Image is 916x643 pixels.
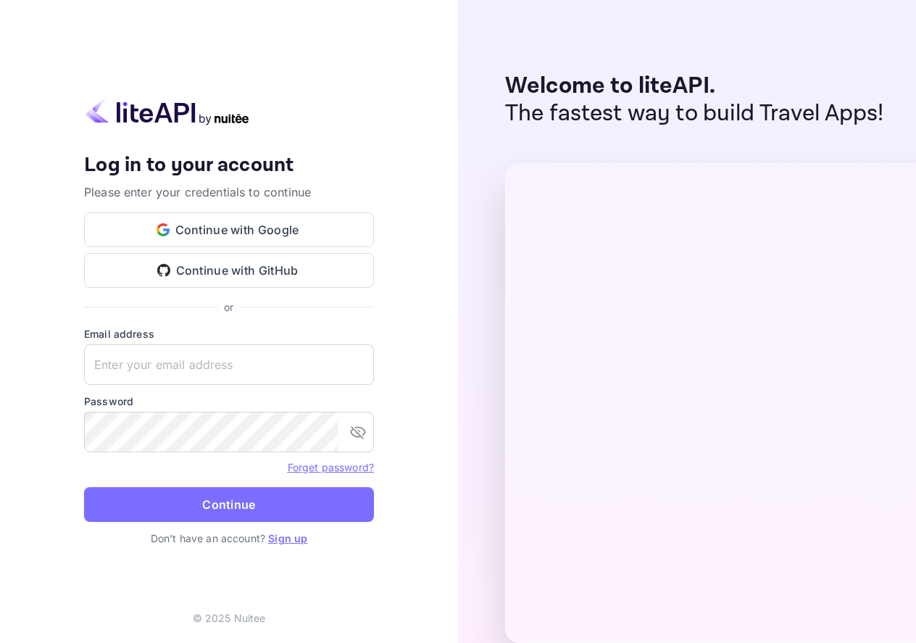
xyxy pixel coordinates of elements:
button: Continue with GitHub [84,253,374,288]
a: Sign up [268,532,307,544]
p: The fastest way to build Travel Apps! [505,100,884,128]
h4: Log in to your account [84,153,374,178]
img: liteapi [84,97,251,125]
button: Continue [84,487,374,522]
a: Forget password? [288,460,374,474]
p: Don't have an account? [84,531,374,546]
button: Continue with Google [84,212,374,247]
p: © 2025 Nuitee [193,610,266,626]
a: Forget password? [288,461,374,473]
button: toggle password visibility [343,418,372,447]
p: Please enter your credentials to continue [84,183,374,201]
p: Welcome to liteAPI. [505,72,884,100]
p: or [224,299,233,315]
label: Password [84,394,374,409]
input: Enter your email address [84,344,374,385]
label: Email address [84,326,374,341]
